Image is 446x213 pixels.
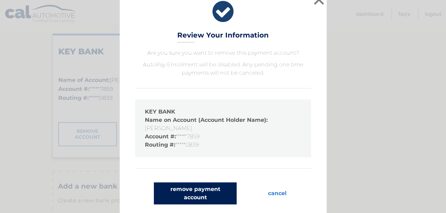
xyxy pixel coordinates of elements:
strong: Routing #: [145,141,175,148]
h3: Review Your Information [177,31,269,43]
strong: KEY BANK [145,108,175,115]
p: Are you sure you want to remove this payment account? [135,49,311,57]
p: AutoPay Enrollment will be disabled. Any pending one time payments will not be canceled. [135,61,311,77]
button: cancel [262,182,292,204]
strong: Name on Account (Account Holder Name): [145,117,268,123]
button: remove payment account [154,182,237,204]
li: [PERSON_NAME] [145,116,301,132]
strong: Account #: [145,133,176,140]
